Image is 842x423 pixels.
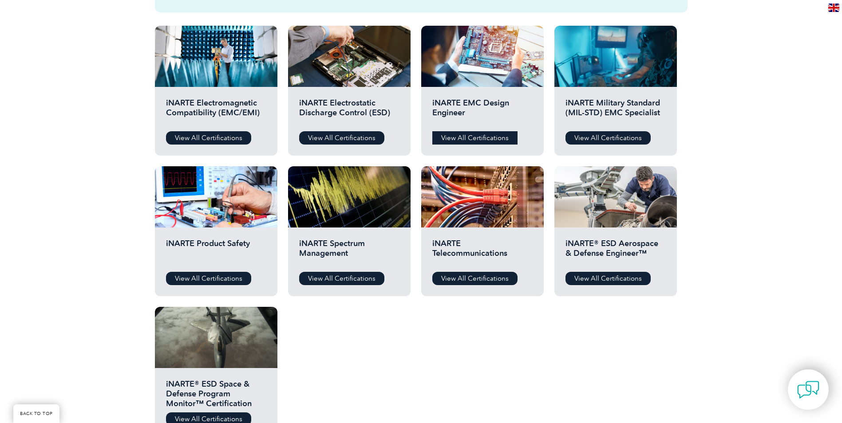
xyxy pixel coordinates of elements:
a: View All Certifications [432,272,518,285]
h2: iNARTE EMC Design Engineer [432,98,533,125]
a: View All Certifications [166,272,251,285]
h2: iNARTE Electromagnetic Compatibility (EMC/EMI) [166,98,266,125]
h2: iNARTE® ESD Space & Defense Program Monitor™ Certification [166,379,266,406]
h2: iNARTE® ESD Aerospace & Defense Engineer™ [565,239,666,265]
h2: iNARTE Military Standard (MIL-STD) EMC Specialist [565,98,666,125]
h2: iNARTE Electrostatic Discharge Control (ESD) [299,98,399,125]
a: View All Certifications [565,131,651,145]
a: View All Certifications [166,131,251,145]
h2: iNARTE Product Safety [166,239,266,265]
a: View All Certifications [299,131,384,145]
a: View All Certifications [432,131,518,145]
h2: iNARTE Telecommunications [432,239,533,265]
a: View All Certifications [299,272,384,285]
a: BACK TO TOP [13,404,59,423]
h2: iNARTE Spectrum Management [299,239,399,265]
img: en [828,4,839,12]
a: View All Certifications [565,272,651,285]
img: contact-chat.png [797,379,819,401]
